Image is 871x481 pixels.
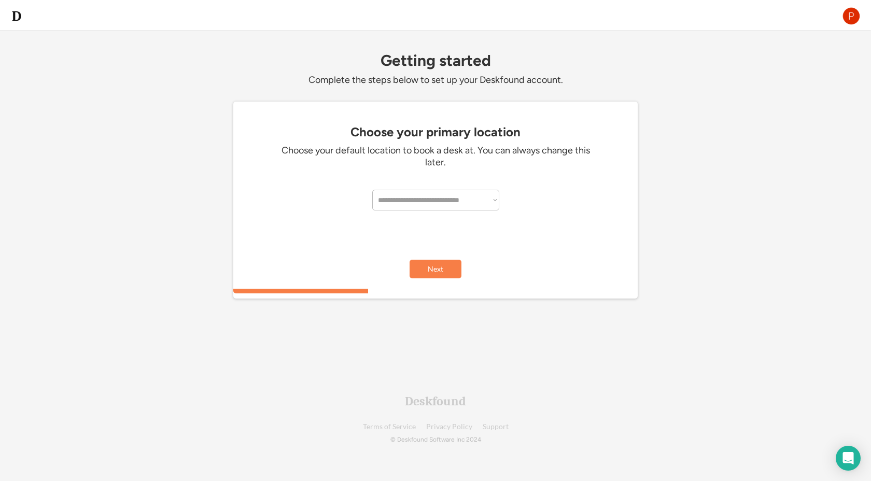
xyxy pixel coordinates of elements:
img: P.png [842,7,861,25]
a: Terms of Service [363,423,416,431]
div: Choose your primary location [238,125,633,139]
img: d-whitebg.png [10,10,23,22]
div: 33.3333333333333% [235,289,636,293]
a: Support [483,423,509,431]
div: Choose your default location to book a desk at. You can always change this later. [280,145,591,169]
div: Getting started [233,52,638,69]
div: Complete the steps below to set up your Deskfound account. [233,74,638,86]
button: Next [410,260,461,278]
div: Open Intercom Messenger [836,446,861,471]
a: Privacy Policy [426,423,472,431]
div: Deskfound [405,395,466,407]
